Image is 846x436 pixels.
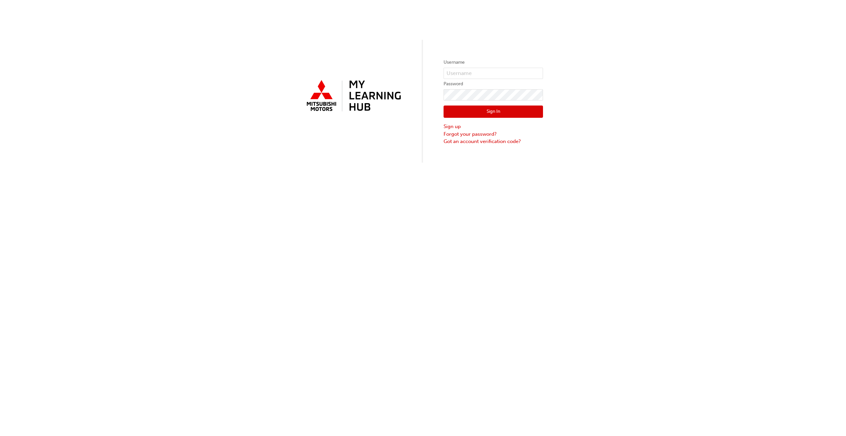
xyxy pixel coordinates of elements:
img: mmal [303,77,402,115]
button: Sign In [444,106,543,118]
label: Password [444,80,543,88]
input: Username [444,68,543,79]
a: Got an account verification code? [444,138,543,145]
a: Forgot your password? [444,130,543,138]
a: Sign up [444,123,543,130]
label: Username [444,58,543,66]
